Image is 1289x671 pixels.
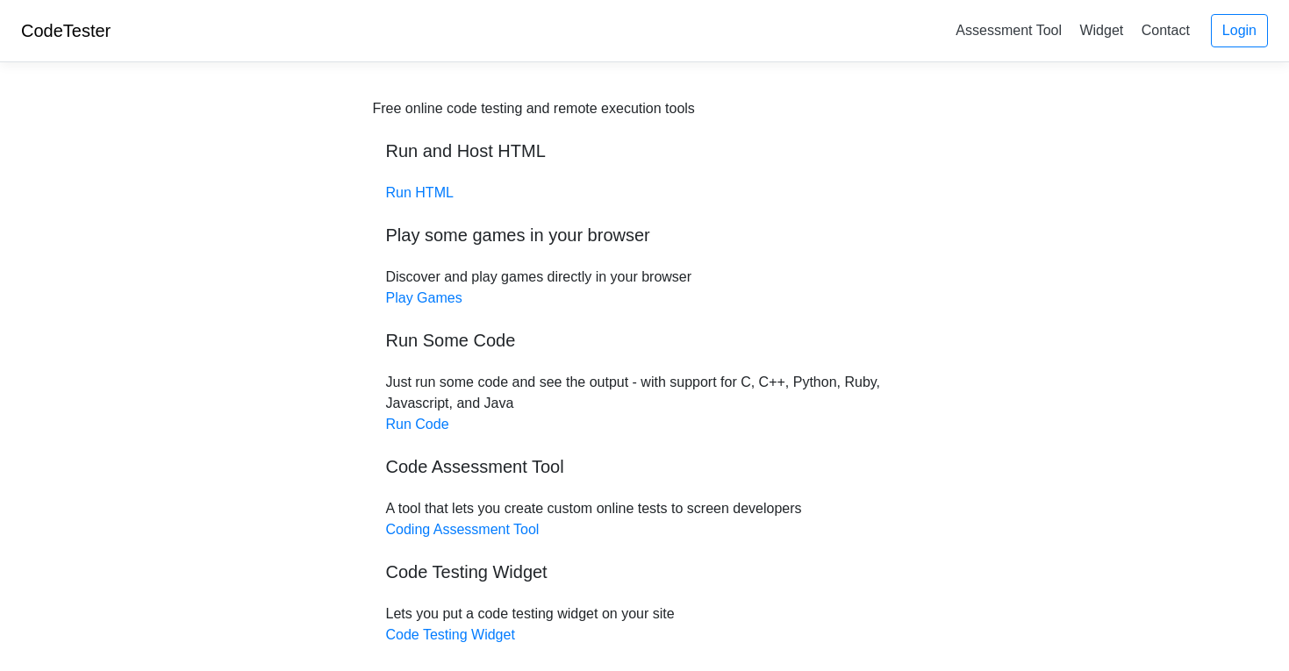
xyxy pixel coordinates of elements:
h5: Play some games in your browser [386,225,904,246]
h5: Code Testing Widget [386,561,904,582]
a: Contact [1135,16,1197,45]
h5: Run Some Code [386,330,904,351]
a: Run Code [386,417,449,432]
h5: Run and Host HTML [386,140,904,161]
a: Play Games [386,290,462,305]
a: Login [1211,14,1268,47]
a: Coding Assessment Tool [386,522,540,537]
a: CodeTester [21,21,111,40]
a: Run HTML [386,185,454,200]
a: Widget [1072,16,1130,45]
a: Code Testing Widget [386,627,515,642]
div: Free online code testing and remote execution tools [373,98,695,119]
h5: Code Assessment Tool [386,456,904,477]
a: Assessment Tool [949,16,1069,45]
div: Discover and play games directly in your browser Just run some code and see the output - with sup... [373,98,917,646]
